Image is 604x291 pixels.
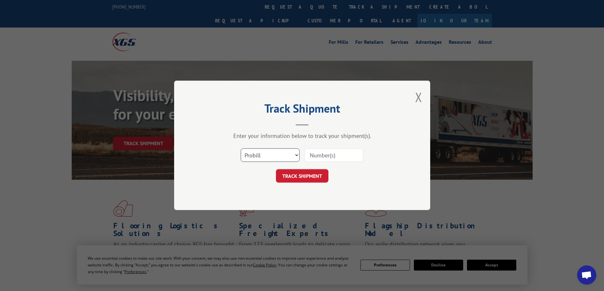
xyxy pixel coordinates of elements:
button: Close modal [415,89,422,106]
div: Enter your information below to track your shipment(s). [206,132,398,140]
a: Open chat [577,265,596,285]
input: Number(s) [304,149,363,162]
button: TRACK SHIPMENT [276,169,328,183]
h2: Track Shipment [206,104,398,116]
